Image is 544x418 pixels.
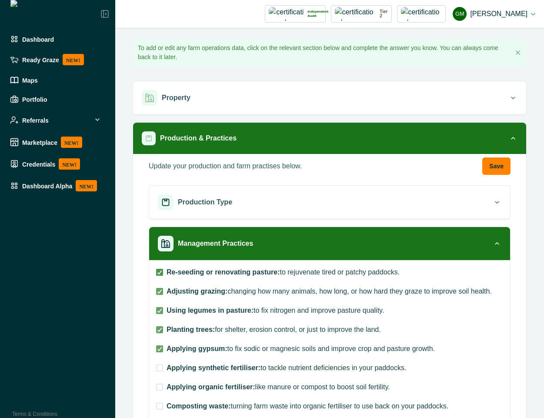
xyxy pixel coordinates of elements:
[22,182,72,189] p: Dashboard Alpha
[482,157,511,175] button: Save
[59,158,80,170] p: NEW!
[12,411,57,417] a: Terms & Conditions
[380,10,388,18] p: Tier 2
[22,117,49,124] p: Referrals
[7,177,109,195] a: Dashboard AlphaNEW!
[265,5,326,23] button: certification logoIndependent Audit
[22,96,47,103] p: Portfolio
[167,324,381,335] span: for shelter, erosion control, or just to improve the land.
[167,326,215,333] strong: Planting trees:
[335,7,376,21] img: certification logo
[7,72,109,88] a: Maps
[453,3,535,24] button: Gayathri Menakath[PERSON_NAME]
[76,180,97,191] p: NEW!
[22,139,57,146] p: Marketplace
[167,364,260,371] strong: Applying synthetic fertiliser:
[149,161,302,171] p: Update your production and farm practises below.
[178,238,253,249] p: Management Practices
[133,123,526,154] button: Production & Practices
[167,401,448,411] span: turning farm waste into organic fertiliser to use back on your paddocks.
[167,307,254,314] strong: Using legumes in pasture:
[401,7,442,21] img: certification logo
[7,31,109,47] a: Dashboard
[307,10,328,18] p: Independent Audit
[63,54,84,65] p: NEW!
[167,286,492,297] span: changing how many animals, how long, or how hard they graze to improve soil health.
[167,363,406,373] span: to tackle nutrient deficiencies in your paddocks.
[178,197,232,207] p: Production Type
[7,155,109,173] a: CredentialsNEW!
[513,47,523,58] button: Close
[162,93,190,103] p: Property
[167,382,390,392] span: like manure or compost to boost soil fertility.
[269,7,304,21] img: certification logo
[167,402,231,410] strong: Composting waste:
[167,383,255,391] strong: Applying organic fertiliser:
[167,345,227,352] strong: Applying gypsum:
[7,50,109,69] a: Ready GrazeNEW!
[167,344,435,354] span: to fix sodic or magnesic soils and improve crop and pasture growth.
[138,43,508,62] p: To add or edit any farm operations data, click on the relevant section below and complete the ans...
[167,288,227,295] strong: Adjusting grazing:
[22,77,38,84] p: Maps
[61,137,82,148] p: NEW!
[149,227,510,260] button: Management Practices
[22,56,59,63] p: Ready Graze
[149,186,510,219] button: Production Type
[167,305,384,316] span: to fix nitrogen and improve pasture quality.
[22,161,55,167] p: Credentials
[160,133,237,144] p: Production & Practices
[7,133,109,151] a: MarketplaceNEW!
[7,91,109,107] a: Portfolio
[167,268,280,276] strong: Re-seeding or renovating pasture:
[22,36,54,43] p: Dashboard
[167,267,400,278] span: to rejuvenate tired or patchy paddocks.
[133,81,526,114] button: Property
